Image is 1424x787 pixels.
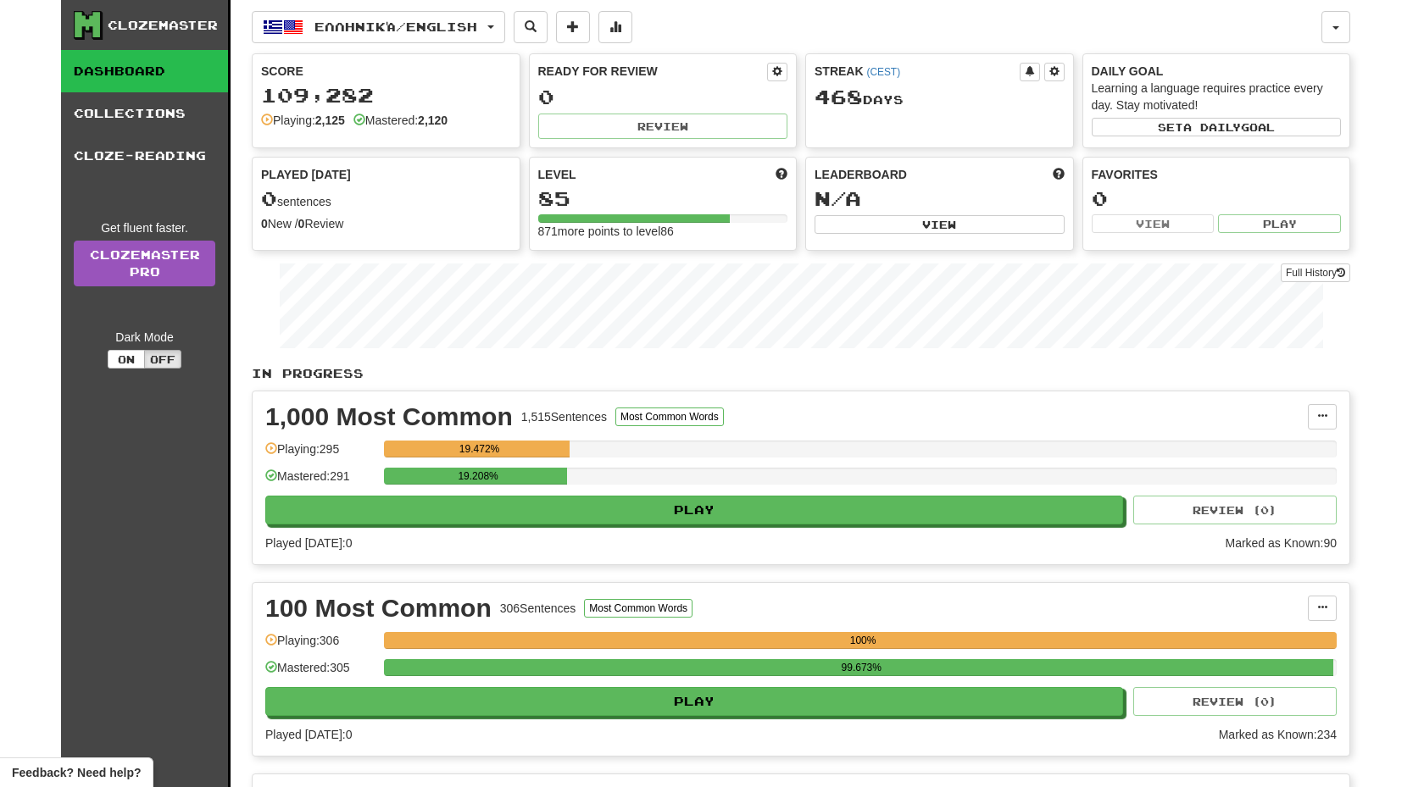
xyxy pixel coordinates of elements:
button: Full History [1281,263,1350,282]
div: Ready for Review [538,63,768,80]
div: 871 more points to level 86 [538,223,788,240]
div: Favorites [1092,166,1342,183]
button: Review (0) [1133,496,1337,524]
a: Collections [61,92,228,135]
div: 306 Sentences [500,600,576,617]
span: 468 [815,85,863,108]
a: ClozemasterPro [74,241,215,286]
div: 99.673% [389,659,1333,676]
a: Dashboard [61,50,228,92]
button: View [1092,214,1215,233]
button: Most Common Words [615,407,724,426]
button: Ελληνικά/English [252,11,505,43]
strong: 0 [298,217,305,230]
button: Review [538,114,788,139]
div: 1,515 Sentences [521,408,607,425]
button: On [108,350,145,369]
span: a daily [1183,121,1241,133]
div: 109,282 [261,85,511,106]
div: 85 [538,188,788,209]
strong: 2,125 [315,114,345,127]
div: Playing: 295 [265,441,375,468]
div: 19.208% [389,468,567,485]
span: This week in points, UTC [1053,166,1065,183]
button: Play [1218,214,1341,233]
div: Dark Mode [74,329,215,346]
div: 0 [1092,188,1342,209]
div: New / Review [261,215,511,232]
div: Mastered: 305 [265,659,375,687]
div: Learning a language requires practice every day. Stay motivated! [1092,80,1342,114]
span: Ελληνικά / English [314,19,477,34]
span: Level [538,166,576,183]
div: Marked as Known: 90 [1225,535,1337,551]
div: Playing: [261,112,345,129]
a: (CEST) [866,66,900,78]
div: Daily Goal [1092,63,1342,80]
span: Leaderboard [815,166,907,183]
span: Score more points to level up [776,166,787,183]
button: Add sentence to collection [556,11,590,43]
button: Off [144,350,181,369]
div: 1,000 Most Common [265,404,513,430]
button: Search sentences [514,11,548,43]
span: Played [DATE]: 0 [265,728,352,741]
div: Get fluent faster. [74,219,215,236]
div: Streak [815,63,1020,80]
div: 0 [538,86,788,108]
div: Mastered: [353,112,448,129]
span: Played [DATE] [261,166,351,183]
div: 100 Most Common [265,596,492,621]
div: Day s [815,86,1065,108]
span: Played [DATE]: 0 [265,536,352,550]
button: Play [265,687,1123,716]
strong: 2,120 [418,114,448,127]
button: Review (0) [1133,687,1337,716]
span: N/A [815,186,861,210]
a: Cloze-Reading [61,135,228,177]
div: 100% [389,632,1337,649]
button: Seta dailygoal [1092,118,1342,136]
span: 0 [261,186,277,210]
div: Clozemaster [108,17,218,34]
div: sentences [261,188,511,210]
button: View [815,215,1065,234]
div: Playing: 306 [265,632,375,660]
button: More stats [598,11,632,43]
button: Most Common Words [584,599,693,618]
div: Mastered: 291 [265,468,375,496]
span: Open feedback widget [12,764,141,781]
button: Play [265,496,1123,524]
div: 19.472% [389,441,570,457]
div: Score [261,63,511,80]
strong: 0 [261,217,268,230]
div: Marked as Known: 234 [1219,726,1337,743]
p: In Progress [252,365,1350,382]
